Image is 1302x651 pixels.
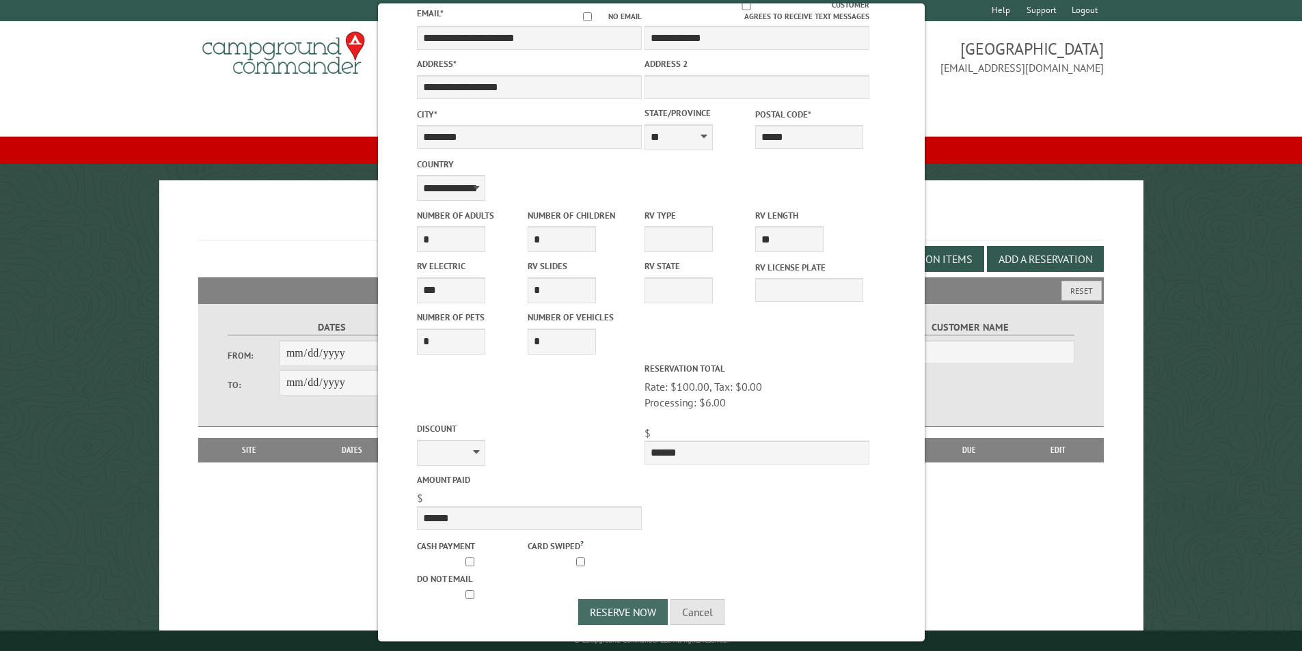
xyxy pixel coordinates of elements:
[417,540,525,553] label: Cash payment
[417,422,642,435] label: Discount
[578,599,668,625] button: Reserve Now
[417,311,525,324] label: Number of Pets
[567,11,642,23] label: No email
[670,599,724,625] button: Cancel
[417,260,525,273] label: RV Electric
[755,209,863,222] label: RV Length
[574,636,729,645] small: © Campground Commander LLC. All rights reserved.
[645,260,752,273] label: RV State
[417,158,642,171] label: Country
[660,1,832,10] input: Customer agrees to receive text messages
[528,260,636,273] label: RV Slides
[228,320,436,335] label: Dates
[205,438,294,462] th: Site
[1012,438,1104,462] th: Edit
[417,108,642,121] label: City
[645,395,869,410] div: Processing: $6.00
[987,246,1104,272] button: Add a Reservation
[228,349,280,362] label: From:
[1061,281,1102,301] button: Reset
[755,108,863,121] label: Postal Code
[228,378,280,391] label: To:
[198,202,1104,240] h1: Reservations
[755,261,863,274] label: RV License Plate
[417,8,444,19] label: Email
[926,438,1012,462] th: Due
[528,538,636,553] label: Card swiped
[645,107,752,120] label: State/Province
[417,473,642,486] label: Amount paid
[528,311,636,324] label: Number of Vehicles
[645,209,752,222] label: RV Type
[417,57,642,70] label: Address
[417,491,423,505] span: $
[528,209,636,222] label: Number of Children
[866,320,1074,335] label: Customer Name
[580,538,584,548] a: ?
[567,12,608,21] input: No email
[417,572,525,585] label: Do not email
[294,438,411,462] th: Dates
[645,426,651,440] span: $
[645,57,869,70] label: Address 2
[417,209,525,222] label: Number of Adults
[198,277,1104,303] h2: Filters
[645,380,869,410] span: Rate: $100.00, Tax: $0.00
[867,246,984,272] button: Edit Add-on Items
[198,27,369,80] img: Campground Commander
[645,362,869,375] label: Reservation Total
